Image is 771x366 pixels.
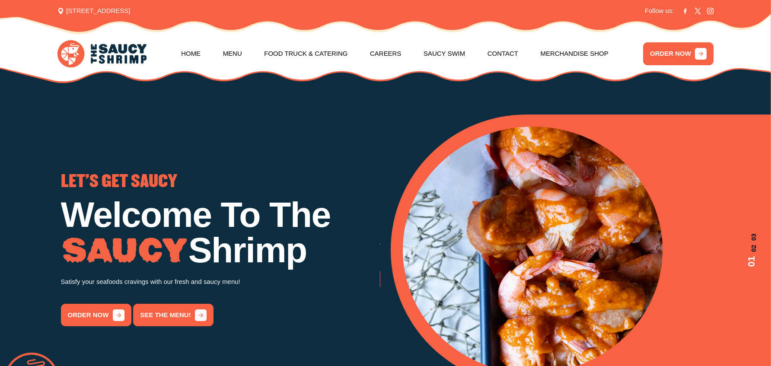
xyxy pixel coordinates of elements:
p: Try our famous Whole Nine Yards sauce! The recipe is our secret! [380,240,699,251]
span: GO THE WHOLE NINE YARDS [380,174,564,190]
a: Contact [487,36,518,71]
a: See the menu! [133,304,213,326]
a: Food Truck & Catering [264,36,347,71]
a: Merchandise Shop [540,36,608,71]
a: ORDER NOW [643,42,714,65]
a: Careers [370,36,401,71]
a: Home [181,36,201,71]
img: logo [57,40,147,67]
span: 01 [744,256,759,267]
span: 02 [744,245,759,252]
img: Image [61,238,188,264]
p: Satisfy your seafoods cravings with our fresh and saucy menu! [61,276,380,287]
div: 2 / 3 [380,174,699,290]
span: 03 [744,233,759,241]
a: Menu [223,36,242,71]
span: [STREET_ADDRESS] [57,6,131,16]
div: 1 / 3 [61,174,380,326]
a: order now [380,268,450,290]
a: Saucy Swim [424,36,465,71]
h1: Welcome To The Shrimp [61,197,380,268]
span: Follow us: [645,6,674,16]
h1: Low Country Boil [380,197,699,232]
a: order now [61,304,131,326]
span: LET'S GET SAUCY [61,174,177,190]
